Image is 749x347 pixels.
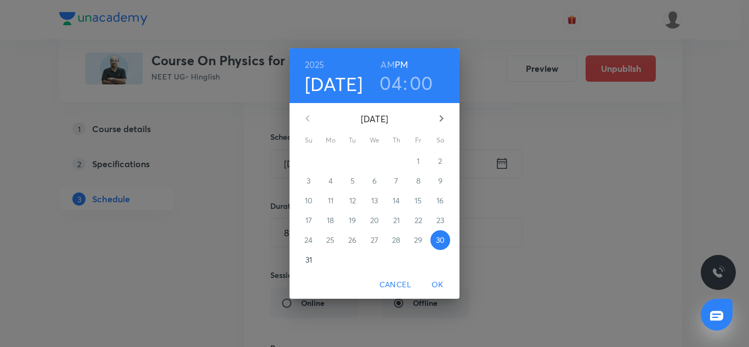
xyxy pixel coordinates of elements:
button: 2025 [305,57,325,72]
button: 31 [299,250,319,270]
h3: : [403,71,407,94]
button: Cancel [375,275,416,295]
p: [DATE] [321,112,428,126]
span: Su [299,135,319,146]
span: Mo [321,135,341,146]
span: OK [424,278,451,292]
span: We [365,135,384,146]
p: 31 [305,254,312,265]
span: Th [387,135,406,146]
span: Fr [408,135,428,146]
span: Sa [430,135,450,146]
button: [DATE] [305,72,363,95]
button: AM [381,57,394,72]
p: 30 [436,235,445,246]
button: PM [395,57,408,72]
button: 30 [430,230,450,250]
span: Cancel [379,278,411,292]
button: 04 [379,71,402,94]
button: 00 [410,71,433,94]
span: Tu [343,135,362,146]
button: OK [420,275,455,295]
